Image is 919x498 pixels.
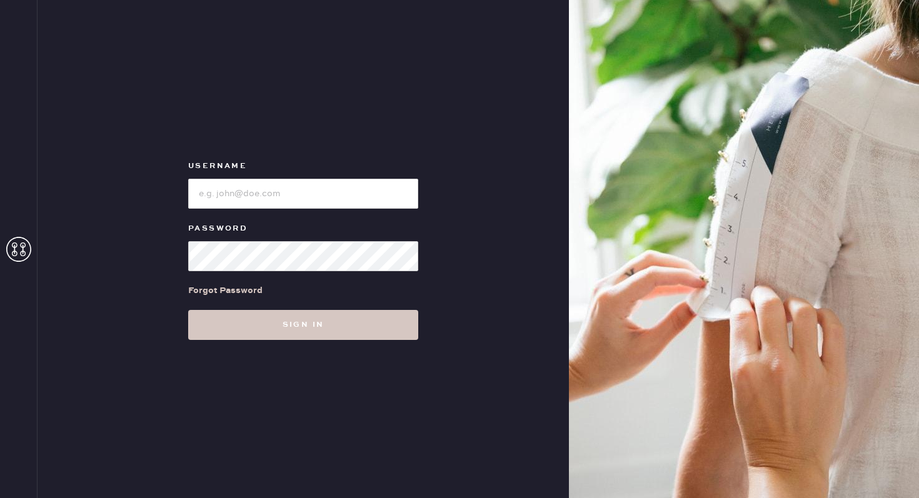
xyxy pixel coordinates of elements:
div: Forgot Password [188,284,263,297]
label: Password [188,221,418,236]
a: Forgot Password [188,271,263,310]
button: Sign in [188,310,418,340]
input: e.g. john@doe.com [188,179,418,209]
label: Username [188,159,418,174]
